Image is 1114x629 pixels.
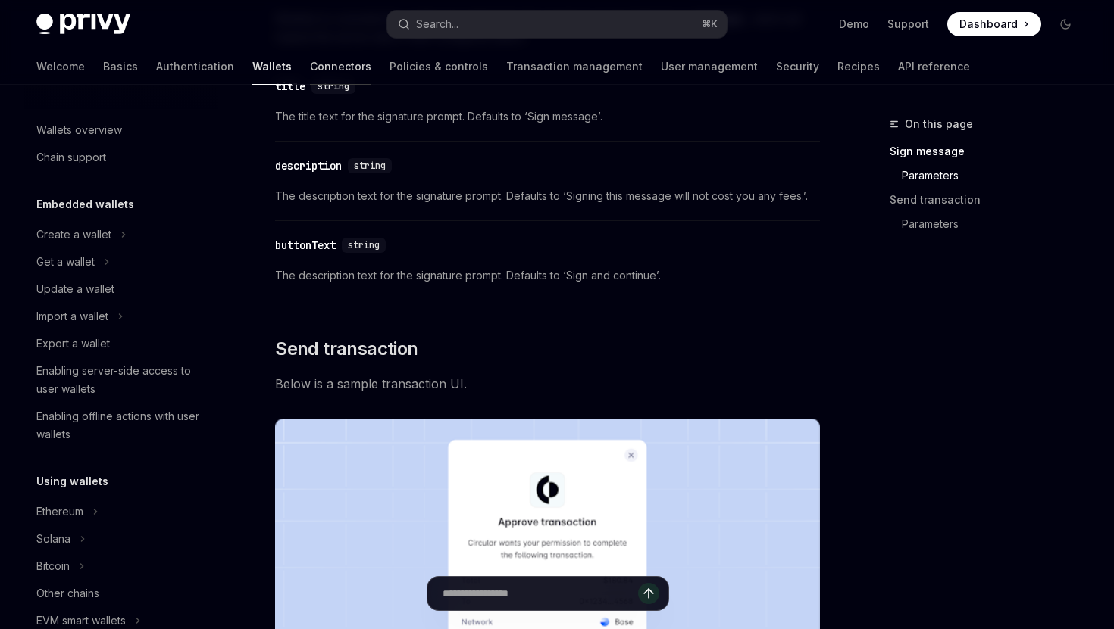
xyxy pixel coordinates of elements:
a: Demo [839,17,869,32]
button: Toggle Bitcoin section [24,553,218,580]
div: Search... [416,15,458,33]
a: Parameters [890,212,1090,236]
div: title [275,79,305,94]
span: string [354,160,386,172]
a: Recipes [837,48,880,85]
a: Dashboard [947,12,1041,36]
span: Below is a sample transaction UI. [275,373,820,394]
div: Import a wallet [36,307,108,325]
a: API reference [898,48,970,85]
div: Enabling offline actions with user wallets [36,407,209,444]
div: Update a wallet [36,280,114,298]
button: Toggle dark mode [1053,12,1078,36]
a: Connectors [310,48,371,85]
button: Toggle Get a wallet section [24,248,218,276]
a: Authentication [156,48,234,85]
a: User management [661,48,758,85]
a: Transaction management [506,48,643,85]
a: Send transaction [890,188,1090,212]
span: The description text for the signature prompt. Defaults to ‘Signing this message will not cost yo... [275,187,820,205]
button: Toggle Ethereum section [24,498,218,525]
span: string [348,239,380,251]
button: Toggle Create a wallet section [24,221,218,248]
div: description [275,158,342,173]
span: The description text for the signature prompt. Defaults to ‘Sign and continue’. [275,266,820,285]
a: Security [776,48,819,85]
span: On this page [905,115,973,133]
input: Ask a question... [443,577,638,610]
a: Chain support [24,144,218,171]
a: Update a wallet [24,276,218,303]
button: Open search [387,11,726,38]
div: Export a wallet [36,335,110,353]
div: buttonText [275,238,336,253]
span: Dashboard [959,17,1018,32]
a: Parameters [890,163,1090,188]
a: Enabling server-side access to user wallets [24,357,218,403]
a: Basics [103,48,138,85]
div: Bitcoin [36,557,70,575]
div: Wallets overview [36,121,122,139]
a: Policies & controls [390,48,488,85]
span: Send transaction [275,337,418,361]
span: ⌘ K [702,18,718,30]
a: Wallets [252,48,292,85]
a: Wallets overview [24,117,218,144]
a: Enabling offline actions with user wallets [24,403,218,448]
a: Export a wallet [24,330,218,357]
div: Other chains [36,584,99,603]
button: Toggle Import a wallet section [24,303,218,330]
div: Get a wallet [36,253,95,271]
a: Other chains [24,580,218,607]
div: Ethereum [36,503,83,521]
button: Send message [638,583,659,604]
img: dark logo [36,14,130,35]
button: Toggle Solana section [24,525,218,553]
span: string [318,80,349,92]
div: Enabling server-side access to user wallets [36,362,209,398]
a: Support [887,17,929,32]
h5: Using wallets [36,472,108,490]
div: Chain support [36,148,106,167]
div: Create a wallet [36,226,111,244]
h5: Embedded wallets [36,195,134,213]
span: The title text for the signature prompt. Defaults to ‘Sign message’. [275,107,820,126]
div: Solana [36,530,70,548]
a: Welcome [36,48,85,85]
a: Sign message [890,139,1090,163]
